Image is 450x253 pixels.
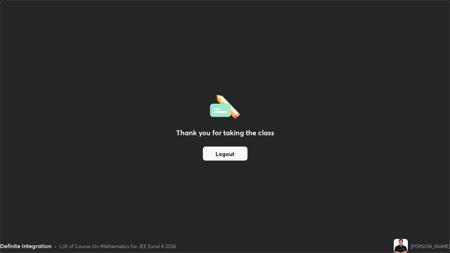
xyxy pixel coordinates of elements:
h2: Thank you for taking the class [176,128,274,138]
div: L39 of Course On Mathematics for JEE Excel 8 2026 [59,242,176,250]
button: Logout [203,147,247,161]
img: offlineFeedback.1438e8b3.svg [210,92,240,119]
div: [PERSON_NAME] [411,242,450,250]
div: • [54,242,57,250]
img: 88b35569a0e241a390a6729fd819ed65.jpg [394,239,408,253]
